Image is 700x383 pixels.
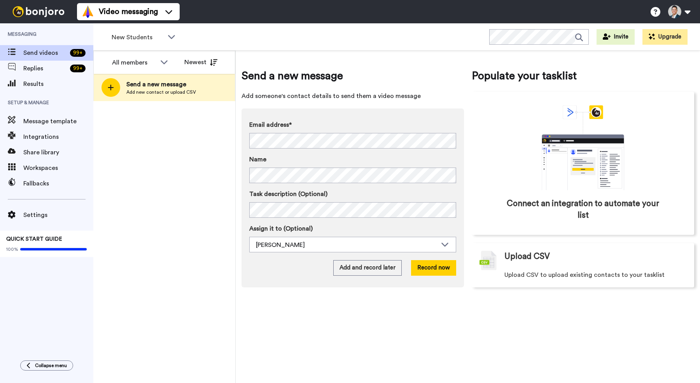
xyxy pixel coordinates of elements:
span: Send a new message [241,68,464,84]
span: Populate your tasklist [472,68,694,84]
span: Settings [23,210,93,220]
span: Share library [23,148,93,157]
button: Add and record later [333,260,402,276]
div: 99 + [70,65,86,72]
span: QUICK START GUIDE [6,236,62,242]
img: csv-grey.png [479,251,497,270]
button: Invite [597,29,635,45]
span: Connect an integration to automate your list [505,198,661,221]
span: Message template [23,117,93,126]
span: 100% [6,246,18,252]
button: Newest [178,54,223,70]
span: Video messaging [99,6,158,17]
span: Integrations [23,132,93,142]
button: Upgrade [642,29,688,45]
img: bj-logo-header-white.svg [9,6,68,17]
span: Upload CSV [504,251,550,262]
span: Fallbacks [23,179,93,188]
span: New Students [112,33,164,42]
span: Replies [23,64,67,73]
label: Task description (Optional) [249,189,456,199]
img: vm-color.svg [82,5,94,18]
span: Name [249,155,266,164]
button: Record now [411,260,456,276]
div: 99 + [70,49,86,57]
span: Results [23,79,93,89]
button: Collapse menu [20,360,73,371]
div: animation [525,105,641,190]
label: Email address* [249,120,456,129]
span: Send a new message [126,80,196,89]
span: Send videos [23,48,67,58]
label: Assign it to (Optional) [249,224,456,233]
span: Add someone's contact details to send them a video message [241,91,464,101]
div: [PERSON_NAME] [256,240,437,250]
span: Collapse menu [35,362,67,369]
div: All members [112,58,156,67]
span: Workspaces [23,163,93,173]
span: Upload CSV to upload existing contacts to your tasklist [504,270,665,280]
span: Add new contact or upload CSV [126,89,196,95]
